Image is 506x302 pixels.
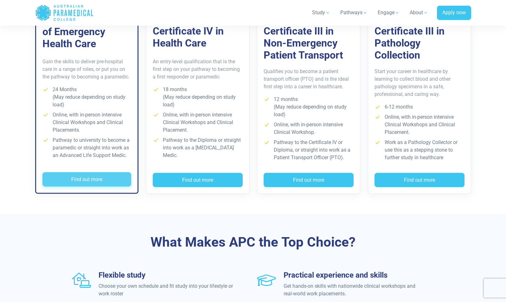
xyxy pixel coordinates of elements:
[153,136,243,159] li: Pathway to the Diploma or straight into work as a [MEDICAL_DATA] Medic.
[153,58,243,81] p: An entry-level qualification that is the first step on your pathway to becoming a first responder...
[375,103,464,111] li: 6-12 months
[99,271,234,280] h3: Flexible study
[264,121,354,136] li: Online, with in-person intensive Clinical Workshop.
[375,139,464,161] li: Work as a Pathology Collector or use this as a stepping stone to further study in healthcare
[153,86,243,109] li: 18 months (May reduce depending on study load)
[375,173,464,187] button: Find out more
[264,139,354,161] li: Pathway to the Certificate IV or Diploma, or straight into work as a Patient Transport Officer (P...
[99,282,234,298] p: Choose your own schedule and fit study into your lifestyle or work roster
[153,111,243,134] li: Online, with in-person intensive Clinical Workshops and Clinical Placement.
[68,234,439,250] h3: What Makes APC the Top Choice?
[375,68,464,98] p: Start your career in healthcare by learning to collect blood and other pathology specimens in a s...
[153,173,243,187] button: Find out more
[42,86,131,109] li: 24 Months (May reduce depending on study load)
[284,282,419,298] p: Get hands-on skills with nationwide clinical workshops and real-world work placements.
[42,136,131,159] li: Pathway to university to become a paramedic or straight into work as an Advanced Life Support Medic.
[42,58,131,81] p: Gain the skills to deliver pre-hospital care in a range of roles, or put you on the pathway to be...
[264,13,354,61] h3: HLT31120 Certificate III in Non-Emergency Patient Transport
[284,271,419,280] h3: Practical experience and skills
[375,113,464,136] li: Online, with in-person intensive Clinical Workshops and Clinical Placement.
[375,13,464,61] h3: HLT37215 Certificate III in Pathology Collection
[153,13,243,49] h3: HLT41120 Certificate IV in Health Care
[42,172,131,187] button: Find out more
[42,111,131,134] li: Online, with in-person intensive Clinical Workshops and Clinical Placements.
[264,173,354,187] button: Find out more
[264,68,354,91] p: Qualifies you to become a patient transport officer (PTO) and is the ideal first step into a care...
[42,13,131,50] h3: HLT51020 Diploma of Emergency Health Care
[264,96,354,118] li: 12 months (May reduce depending on study load)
